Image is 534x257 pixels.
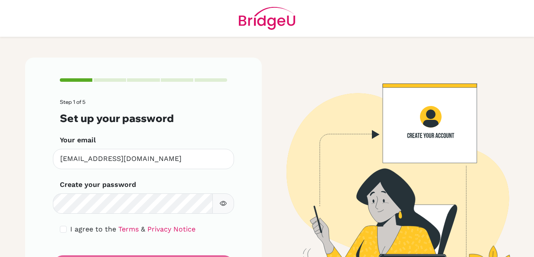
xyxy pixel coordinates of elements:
[60,180,136,190] label: Create your password
[60,99,85,105] span: Step 1 of 5
[141,225,145,233] span: &
[147,225,195,233] a: Privacy Notice
[60,135,96,145] label: Your email
[118,225,139,233] a: Terms
[60,112,227,125] h3: Set up your password
[70,225,116,233] span: I agree to the
[53,149,234,169] input: Insert your email*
